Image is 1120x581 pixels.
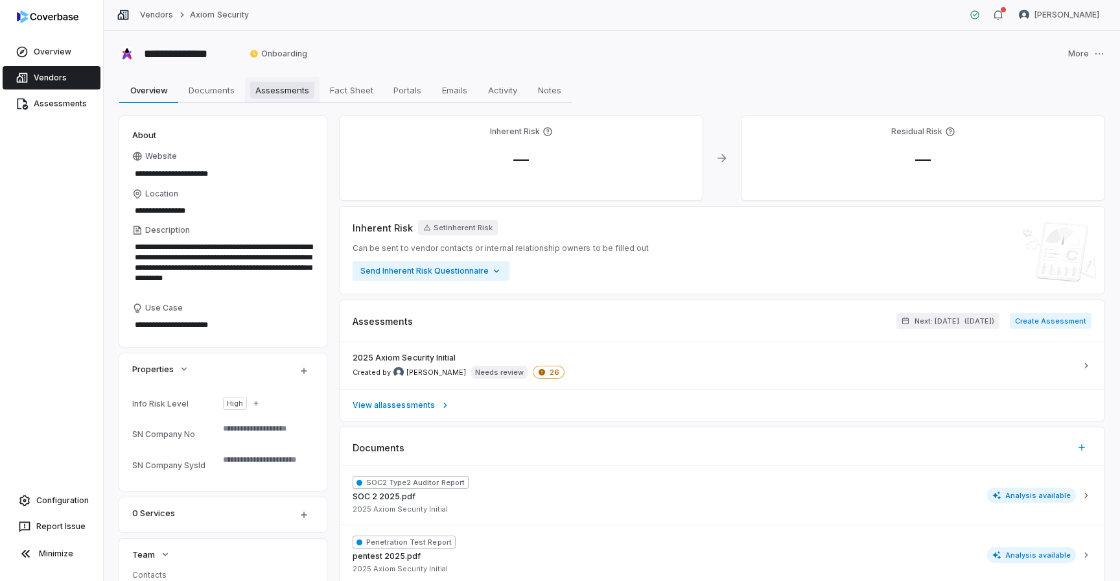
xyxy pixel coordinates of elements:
h4: Residual Risk [891,126,942,137]
a: Configuration [5,489,98,512]
div: SN Company No [132,429,218,439]
span: Team [132,549,155,560]
button: Properties [128,357,193,381]
span: 2025 Axiom Security Initial [353,564,448,574]
button: More [1064,40,1108,67]
textarea: Use Case [132,316,314,334]
a: Assessments [3,92,100,115]
p: Needs review [475,367,524,377]
span: Emails [437,82,472,99]
span: Fact Sheet [325,82,379,99]
span: Activity [483,82,522,99]
button: Team [128,543,174,566]
span: Documents [353,441,404,455]
button: Report Issue [5,515,98,538]
a: Axiom Security [190,10,249,20]
span: Location [145,189,178,199]
span: Assessments [353,314,413,328]
span: 26 [533,366,565,379]
span: View all assessments [353,400,435,410]
span: Properties [132,363,174,375]
button: SetInherent Risk [418,220,498,235]
img: logo-D7KZi-bG.svg [17,10,78,23]
span: SOC2 Type2 Auditor Report [353,476,469,489]
span: — [503,150,539,169]
span: Overview [125,82,173,99]
span: SOC 2 2025.pdf [353,492,415,502]
span: Can be sent to vendor contacts or internal relationship owners to be filled out [353,243,649,254]
input: Location [132,202,314,220]
span: Portals [388,82,426,99]
a: Overview [3,40,100,64]
div: SN Company SysId [132,460,218,470]
button: Tomo Majima avatar[PERSON_NAME] [1011,5,1107,25]
span: — [905,150,941,169]
span: Analysis available [987,547,1077,563]
a: 2025 Axiom Security InitialCreated by Tomo Majima avatar[PERSON_NAME]Needs review26 [340,342,1104,389]
button: Next: [DATE]([DATE]) [896,313,999,329]
span: [PERSON_NAME] [1034,10,1099,20]
img: Tomo Majima avatar [1019,10,1029,20]
span: Next: [DATE] [915,316,959,326]
div: Info Risk Level [132,399,218,409]
span: Use Case [145,303,183,313]
a: View allassessments [340,389,1104,421]
span: Assessments [250,82,314,99]
span: About [132,129,156,141]
span: Website [145,151,177,161]
textarea: Description [132,238,314,298]
span: Penetration Test Report [353,536,456,549]
span: pentest 2025.pdf [353,551,421,562]
button: Minimize [5,541,98,567]
span: ( [DATE] ) [964,316,994,326]
h4: Inherent Risk [490,126,540,137]
button: Create Assessment [1010,313,1091,329]
a: Vendors [140,10,173,20]
span: Analysis available [987,488,1077,503]
span: Documents [183,82,240,99]
dt: Contacts [132,570,314,580]
span: Description [145,225,190,235]
span: Created by [353,367,466,377]
span: Onboarding [250,49,307,59]
a: Vendors [3,66,100,89]
span: High [227,398,243,409]
span: Inherent Risk [353,221,413,235]
button: SOC2 Type2 Auditor ReportSOC 2 2025.pdf2025 Axiom Security InitialAnalysis available [340,466,1104,525]
span: [PERSON_NAME] [406,368,466,377]
input: Website [132,165,292,183]
span: 2025 Axiom Security Initial [353,504,448,514]
span: 2025 Axiom Security Initial [353,353,456,363]
button: Send Inherent Risk Questionnaire [353,261,509,281]
img: Tomo Majima avatar [393,367,404,377]
span: Notes [533,82,566,99]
